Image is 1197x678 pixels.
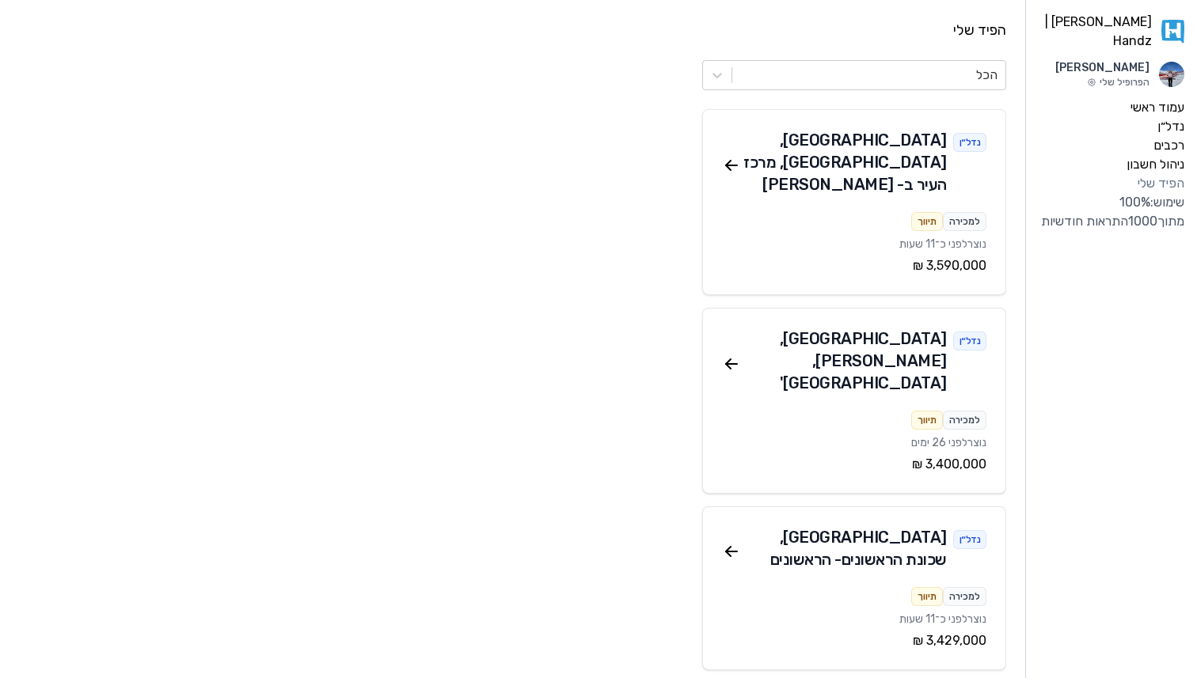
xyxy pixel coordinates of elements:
a: עמוד ראשי [1039,98,1184,117]
a: הפיד שלי [1039,174,1184,193]
div: ‏3,400,000 ‏₪ [722,455,986,474]
a: תמונת פרופיל[PERSON_NAME]הפרופיל שלי [1039,60,1184,89]
div: ‏3,429,000 ‏₪ [722,631,986,650]
h1: הפיד שלי [19,19,1006,41]
div: נדל״ן [953,133,987,152]
span: נוצר לפני 26 ימים [911,436,986,449]
div: [GEOGRAPHIC_DATA] , שכונת הראשונים - הראשונים [741,526,947,570]
label: רכבים [1153,136,1184,155]
div: ‏3,590,000 ‏₪ [722,256,986,275]
p: הפרופיל שלי [1055,76,1149,89]
img: תמונת פרופיל [1159,62,1184,87]
span: נוצר לפני כ־11 שעות [899,612,986,626]
p: [PERSON_NAME] [1055,60,1149,76]
div: שימוש: 100 % מתוך 1000 התראות חודשיות [1039,193,1184,231]
a: רכבים [1039,136,1184,155]
div: נדל״ן [953,530,987,549]
label: עמוד ראשי [1130,98,1184,117]
div: תיווך [911,212,943,231]
label: הפיד שלי [1138,174,1184,193]
span: נוצר לפני כ־11 שעות [899,237,986,251]
div: [GEOGRAPHIC_DATA] , [GEOGRAPHIC_DATA], מרכז העיר ב - [PERSON_NAME] [741,129,947,195]
a: [PERSON_NAME] | Handz [1039,13,1184,51]
a: ניהול חשבון [1039,155,1184,174]
div: [GEOGRAPHIC_DATA] , [PERSON_NAME], [GEOGRAPHIC_DATA]' [741,328,947,394]
div: תיווך [911,411,943,430]
div: למכירה [943,212,986,231]
div: למכירה [943,411,986,430]
label: ניהול חשבון [1127,155,1184,174]
a: נדל״ן [1039,117,1184,136]
div: למכירה [943,587,986,606]
div: תיווך [911,587,943,606]
div: נדל״ן [953,331,987,350]
label: נדל״ן [1157,117,1184,136]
